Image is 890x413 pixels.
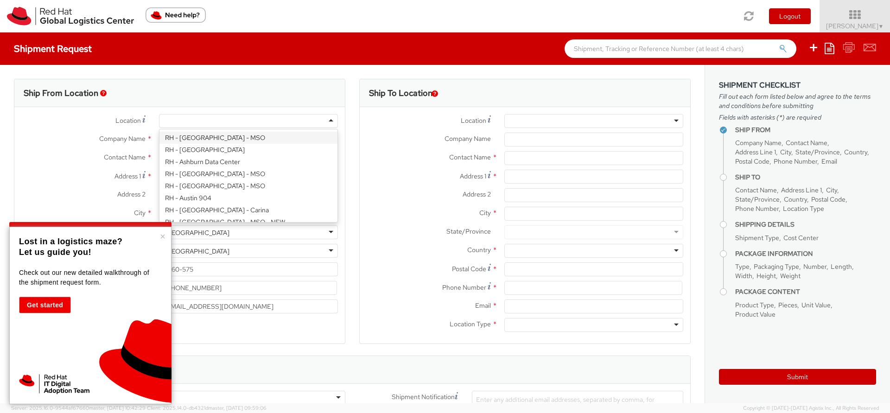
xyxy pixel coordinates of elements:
h3: Ship From Location [24,89,98,98]
span: Country [467,246,491,254]
button: Need help? [146,7,206,23]
span: State/Province [446,227,491,235]
span: master, [DATE] 10:42:29 [89,405,146,411]
span: Postal Code [811,195,845,203]
span: Address 2 [463,190,491,198]
div: [GEOGRAPHIC_DATA] [164,247,229,256]
h4: Ship To [735,174,876,181]
span: Address Line 1 [781,186,822,194]
div: RH - [GEOGRAPHIC_DATA] - MSO - NEW [159,216,337,228]
span: State/Province [735,195,780,203]
span: State/Province [795,148,840,156]
span: City [134,209,146,217]
button: Get started [19,297,71,313]
span: Product Value [735,310,776,318]
span: Location Type [450,320,491,328]
span: Phone Number [735,204,779,213]
img: rh-logistics-00dfa346123c4ec078e1.svg [7,7,134,25]
span: Shipment Type [735,234,779,242]
span: Company Name [99,134,146,143]
span: Length [831,262,852,271]
span: Company Name [735,139,782,147]
span: ▼ [878,23,884,30]
span: Location [115,116,141,125]
span: Location Type [783,204,824,213]
span: Country [784,195,807,203]
span: Phone Number [774,157,817,165]
span: Pieces [778,301,797,309]
div: RH - [GEOGRAPHIC_DATA] [159,144,337,156]
strong: Let us guide you! [19,248,91,257]
span: Type [735,262,750,271]
span: Contact Name [735,186,777,194]
span: Shipment Notification [392,392,455,402]
button: Close [160,232,165,241]
span: Contact Name [449,153,491,161]
button: Submit [719,369,876,385]
span: Weight [780,272,801,280]
strong: Lost in a logistics maze? [19,237,122,246]
span: Fill out each form listed below and agree to the terms and conditions before submitting [719,92,876,110]
span: Address 1 [114,172,141,180]
span: Width [735,272,752,280]
h3: Ship To Location [369,89,432,98]
h4: Shipping Details [735,221,876,228]
div: RH - [GEOGRAPHIC_DATA] - MSO [159,180,337,192]
span: Email [821,157,837,165]
input: Shipment, Tracking or Reference Number (at least 4 chars) [565,39,796,58]
div: RH - [GEOGRAPHIC_DATA] - MSO [159,132,337,144]
span: Fields with asterisks (*) are required [719,113,876,122]
span: City [479,209,491,217]
span: City [826,186,837,194]
span: Location [461,116,486,125]
div: RH - Austin 904 [159,192,337,204]
span: Cost Center [783,234,819,242]
div: RH - [GEOGRAPHIC_DATA] - MSO [159,168,337,180]
span: Email [475,301,491,310]
span: master, [DATE] 09:59:06 [208,405,267,411]
span: Packaging Type [754,262,799,271]
span: Phone Number [442,283,486,292]
span: Client: 2025.14.0-db4321d [147,405,267,411]
span: Country [844,148,867,156]
span: Postal Code [452,265,486,273]
span: Address 1 [460,172,486,180]
h4: Shipment Request [14,44,92,54]
h4: Package Content [735,288,876,295]
h4: Ship From [735,127,876,133]
span: City [780,148,791,156]
span: Number [803,262,826,271]
span: Company Name [445,134,491,143]
span: Contact Name [786,139,827,147]
span: Product Type [735,301,774,309]
div: RH - Ashburn Data Center [159,156,337,168]
span: Contact Name [104,153,146,161]
h4: Package Information [735,250,876,257]
button: Logout [769,8,811,24]
div: [GEOGRAPHIC_DATA] [164,228,229,237]
span: Height [756,272,776,280]
span: Copyright © [DATE]-[DATE] Agistix Inc., All Rights Reserved [743,405,879,412]
span: Address 2 [117,190,146,198]
span: Server: 2025.16.0-9544af67660 [11,405,146,411]
p: Check out our new detailed walkthrough of the shipment request form. [19,268,159,287]
span: Address Line 1 [735,148,776,156]
h3: Shipment Checklist [719,81,876,89]
span: [PERSON_NAME] [826,22,884,30]
div: RH - [GEOGRAPHIC_DATA] - Carina [159,204,337,216]
span: Unit Value [801,301,831,309]
span: Postal Code [735,157,769,165]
